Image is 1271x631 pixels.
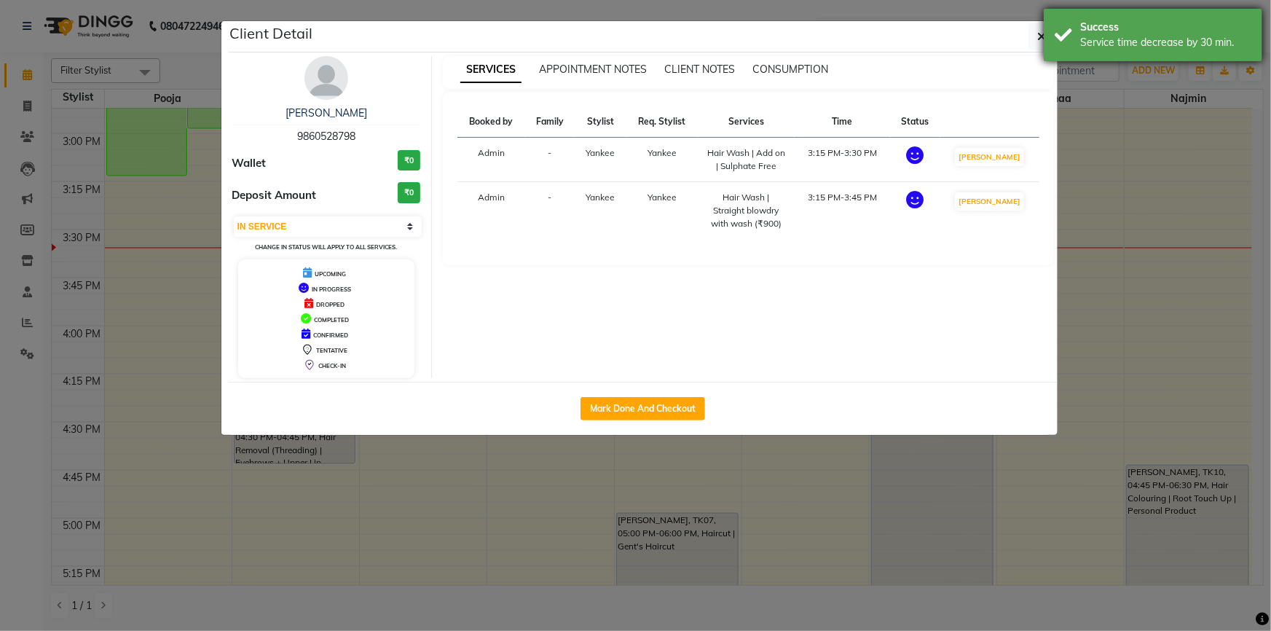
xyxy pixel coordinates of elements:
[313,332,348,339] span: CONFIRMED
[398,182,420,203] h3: ₹0
[457,138,525,182] td: Admin
[664,63,735,76] span: CLIENT NOTES
[955,148,1024,166] button: [PERSON_NAME]
[539,63,647,76] span: APPOINTMENT NOTES
[890,106,940,138] th: Status
[316,347,347,354] span: TENTATIVE
[795,106,890,138] th: Time
[1080,20,1251,35] div: Success
[457,106,525,138] th: Booked by
[626,106,698,138] th: Req. Stylist
[255,243,397,251] small: Change in status will apply to all services.
[581,397,705,420] button: Mark Done And Checkout
[648,147,677,158] span: Yankee
[318,362,346,369] span: CHECK-IN
[460,57,522,83] span: SERVICES
[525,138,575,182] td: -
[698,106,795,138] th: Services
[230,23,313,44] h5: Client Detail
[314,316,349,324] span: COMPLETED
[297,130,355,143] span: 9860528798
[795,138,890,182] td: 3:15 PM-3:30 PM
[795,182,890,240] td: 3:15 PM-3:45 PM
[1080,35,1251,50] div: Service time decrease by 30 min.
[286,106,367,119] a: [PERSON_NAME]
[315,270,346,278] span: UPCOMING
[398,150,420,171] h3: ₹0
[752,63,828,76] span: CONSUMPTION
[707,191,786,230] div: Hair Wash | Straight blowdry with wash (₹900)
[707,146,786,173] div: Hair Wash | Add on | Sulphate Free
[316,301,345,308] span: DROPPED
[457,182,525,240] td: Admin
[575,106,626,138] th: Stylist
[525,182,575,240] td: -
[648,192,677,203] span: Yankee
[232,155,267,172] span: Wallet
[232,187,317,204] span: Deposit Amount
[955,192,1024,211] button: [PERSON_NAME]
[312,286,351,293] span: IN PROGRESS
[586,147,615,158] span: Yankee
[586,192,615,203] span: Yankee
[304,56,348,100] img: avatar
[525,106,575,138] th: Family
